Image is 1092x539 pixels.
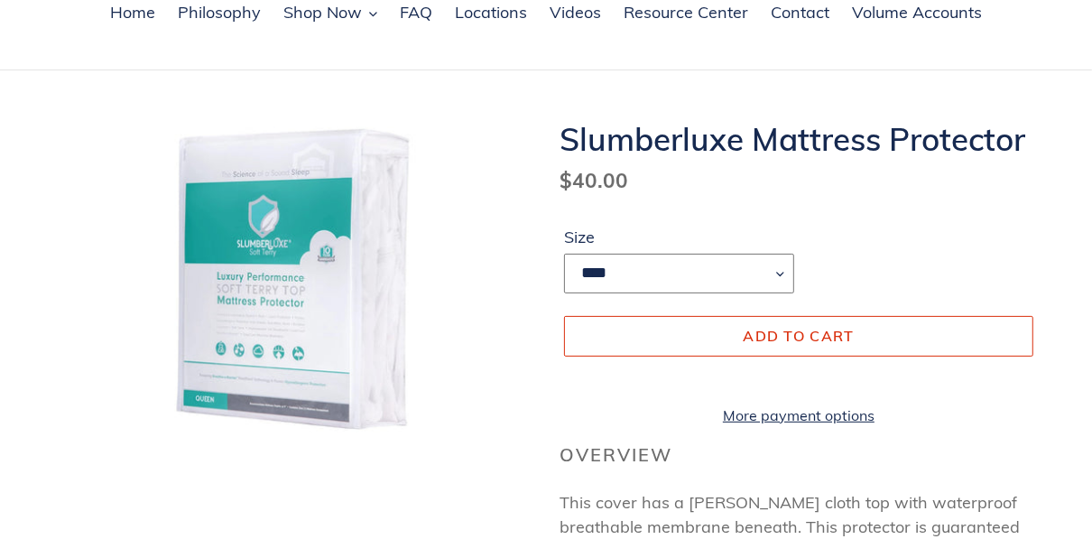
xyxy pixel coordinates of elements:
[560,120,1038,158] h1: Slumberluxe Mattress Protector
[400,2,432,23] span: FAQ
[560,444,1038,466] h2: Overview
[624,2,748,23] span: Resource Center
[550,2,601,23] span: Videos
[178,2,261,23] span: Philosophy
[564,225,794,249] label: Size
[743,327,854,345] span: Add to cart
[455,2,527,23] span: Locations
[283,2,362,23] span: Shop Now
[564,316,1033,356] button: Add to cart
[110,2,155,23] span: Home
[560,167,628,193] span: $40.00
[771,2,829,23] span: Contact
[852,2,982,23] span: Volume Accounts
[564,404,1033,426] a: More payment options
